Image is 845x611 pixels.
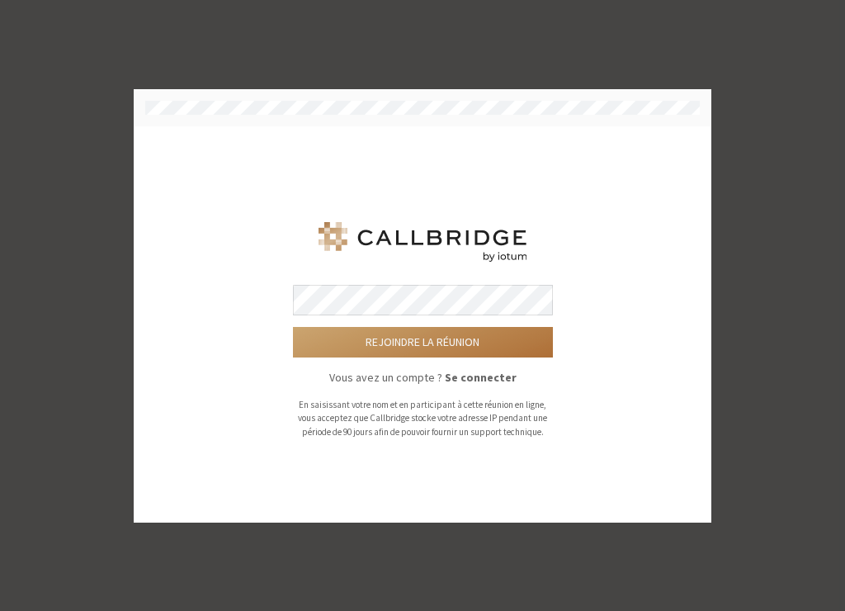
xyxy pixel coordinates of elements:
button: Rejoindre la réunion [293,327,553,358]
button: Se connecter [445,369,517,386]
strong: Se connecter [445,370,517,385]
p: Vous avez un compte ? [293,369,553,386]
img: Iotum [315,222,530,262]
p: En saisissant votre nom et en participant à cette réunion en ligne, vous acceptez que Callbridge ... [293,398,553,439]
